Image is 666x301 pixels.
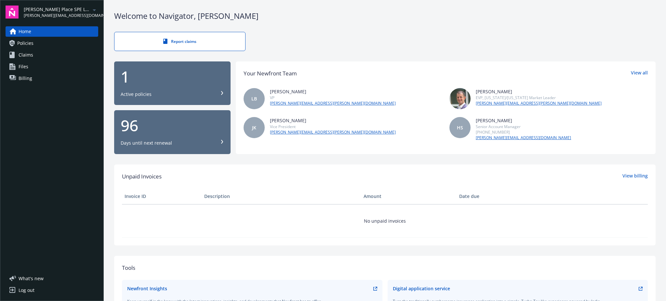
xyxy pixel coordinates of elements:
[361,189,457,204] th: Amount
[6,275,54,282] button: What's new
[6,61,98,72] a: Files
[202,189,361,204] th: Description
[631,69,648,78] a: View all
[121,69,224,85] div: 1
[114,32,246,51] a: Report claims
[476,95,602,100] div: EVP, [US_STATE]/[US_STATE] Market Leader
[19,50,33,60] span: Claims
[24,6,98,19] button: [PERSON_NAME] Place SPE LLC[PERSON_NAME][EMAIL_ADDRESS][DOMAIN_NAME]arrowDropDown
[252,124,256,131] span: JK
[244,69,297,78] div: Your Newfront Team
[457,189,536,204] th: Date due
[19,73,32,84] span: Billing
[449,88,471,109] img: photo
[270,88,396,95] div: [PERSON_NAME]
[476,124,571,129] div: Senior Account Manager
[19,26,31,37] span: Home
[270,100,396,106] a: [PERSON_NAME][EMAIL_ADDRESS][PERSON_NAME][DOMAIN_NAME]
[19,61,28,72] span: Files
[476,117,571,124] div: [PERSON_NAME]
[6,38,98,48] a: Policies
[622,172,648,181] a: View billing
[19,275,44,282] span: What ' s new
[457,124,463,131] span: HS
[122,189,202,204] th: Invoice ID
[121,140,172,146] div: Days until next renewal
[122,172,162,181] span: Unpaid Invoices
[122,204,648,237] td: No unpaid invoices
[476,88,602,95] div: [PERSON_NAME]
[476,135,571,141] a: [PERSON_NAME][EMAIL_ADDRESS][DOMAIN_NAME]
[24,6,90,13] span: [PERSON_NAME] Place SPE LLC
[6,73,98,84] a: Billing
[121,91,152,98] div: Active policies
[114,61,231,105] button: 1Active policies
[270,124,396,129] div: Vice President
[90,6,98,14] a: arrowDropDown
[17,38,33,48] span: Policies
[122,264,648,272] div: Tools
[6,6,19,19] img: navigator-logo.svg
[127,39,232,44] div: Report claims
[476,100,602,106] a: [PERSON_NAME][EMAIL_ADDRESS][PERSON_NAME][DOMAIN_NAME]
[270,129,396,135] a: [PERSON_NAME][EMAIL_ADDRESS][PERSON_NAME][DOMAIN_NAME]
[251,95,257,102] span: LB
[24,13,90,19] span: [PERSON_NAME][EMAIL_ADDRESS][DOMAIN_NAME]
[121,118,224,133] div: 96
[270,95,396,100] div: VP
[127,285,167,292] div: Newfront Insights
[476,129,571,135] div: [PHONE_NUMBER]
[19,285,34,295] div: Log out
[270,117,396,124] div: [PERSON_NAME]
[6,50,98,60] a: Claims
[6,26,98,37] a: Home
[393,285,450,292] div: Digital application service
[114,110,231,154] button: 96Days until next renewal
[114,10,656,21] div: Welcome to Navigator , [PERSON_NAME]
